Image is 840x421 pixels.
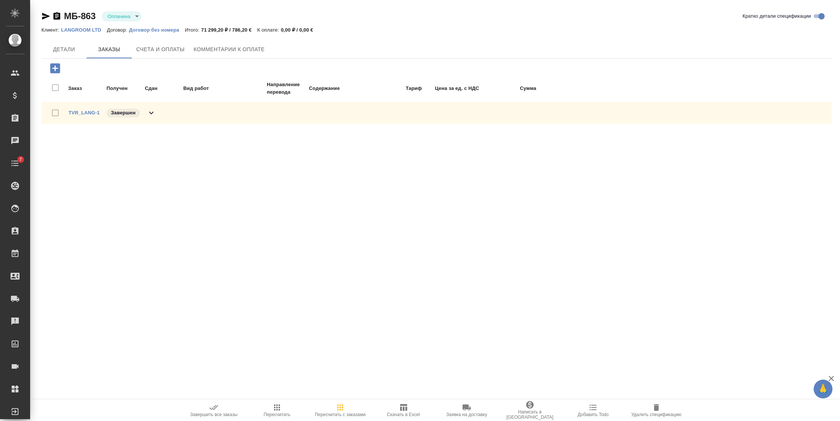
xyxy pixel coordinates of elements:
[266,81,308,96] td: Направление перевода
[257,27,281,33] p: К оплате:
[129,26,185,33] a: Договор без номера
[102,11,142,21] div: Оплачена
[105,13,132,20] button: Оплачена
[41,12,50,21] button: Скопировать ссылку для ЯМессенджера
[480,81,537,96] td: Сумма
[185,27,201,33] p: Итого:
[370,81,422,96] td: Тариф
[194,45,265,54] span: Комментарии к оплате
[41,27,61,33] p: Клиент:
[814,380,832,398] button: 🙏
[201,27,257,33] p: 71 299,20 ₽ / 786,20 €
[281,27,319,33] p: 0,00 ₽ / 0,00 €
[61,27,107,33] p: LANGROOM LTD
[15,156,26,163] span: 7
[111,109,135,117] p: Завершен
[45,61,65,76] button: Добавить заказ
[52,12,61,21] button: Скопировать ссылку
[46,45,82,54] span: Детали
[129,27,185,33] p: Договор без номера
[183,81,266,96] td: Вид работ
[64,11,96,21] a: МБ-863
[107,27,129,33] p: Договор:
[61,26,107,33] a: LANGROOM LTD
[41,102,832,124] div: TVR_LANG-1Завершен
[743,12,811,20] span: Кратко детали спецификации
[68,81,105,96] td: Заказ
[136,45,185,54] span: Счета и оплаты
[2,154,28,173] a: 7
[68,110,100,116] a: TVR_LANG-1
[423,81,479,96] td: Цена за ед. с НДС
[91,45,127,54] span: Заказы
[309,81,369,96] td: Содержание
[106,81,144,96] td: Получен
[817,381,829,397] span: 🙏
[145,81,182,96] td: Сдан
